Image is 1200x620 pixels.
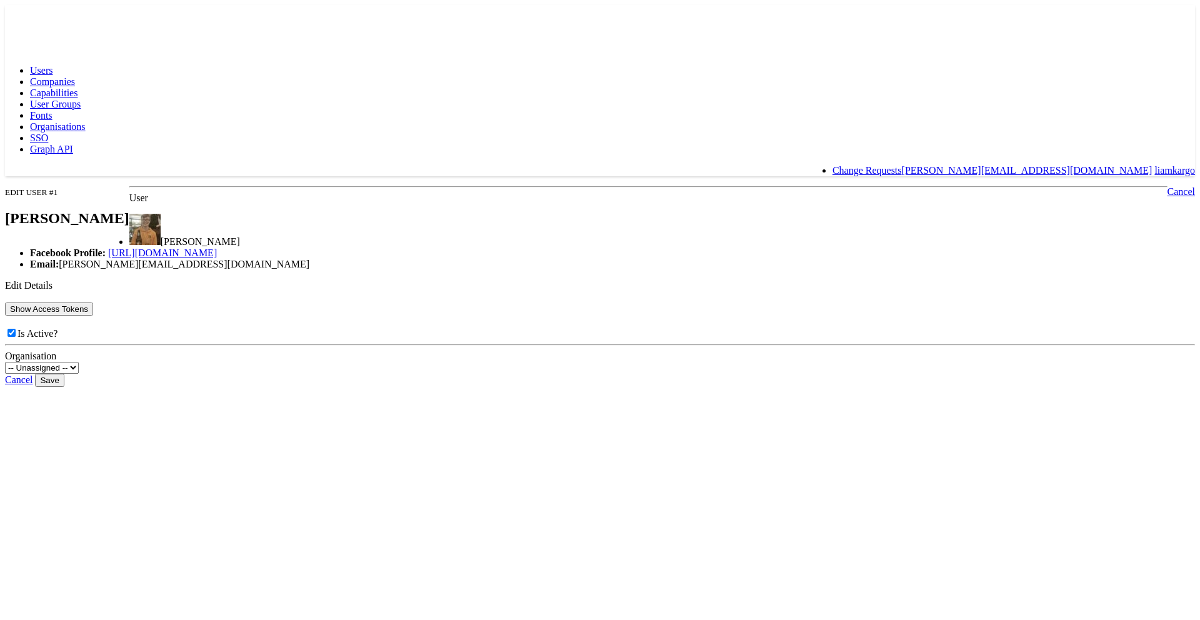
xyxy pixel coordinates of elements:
[30,144,73,154] a: Graph API
[30,76,75,87] a: Companies
[35,374,64,387] input: Save
[832,165,902,176] a: Change Requests
[5,187,57,197] small: EDIT USER #1
[30,110,52,121] a: Fonts
[5,210,129,227] h2: [PERSON_NAME]
[30,121,86,132] a: Organisations
[30,247,106,258] b: Facebook Profile:
[30,132,48,143] a: SSO
[5,302,93,316] button: Show Access Tokens
[30,214,1195,247] li: [PERSON_NAME]
[5,374,32,385] a: Cancel
[5,351,56,361] label: Organisation
[1154,165,1195,176] a: liamkargo
[5,328,57,339] label: Is Active?
[30,87,77,98] a: Capabilities
[30,259,1195,270] li: [PERSON_NAME][EMAIL_ADDRESS][DOMAIN_NAME]
[5,192,1195,204] div: User
[129,214,161,245] img: picture
[30,65,52,76] a: Users
[5,280,1195,291] div: Edit Details
[30,259,59,269] b: Email:
[1167,186,1195,197] a: Cancel
[7,329,16,337] input: Is Active?
[902,165,1152,176] a: [PERSON_NAME][EMAIL_ADDRESS][DOMAIN_NAME]
[30,99,81,109] a: User Groups
[108,247,217,258] a: [URL][DOMAIN_NAME]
